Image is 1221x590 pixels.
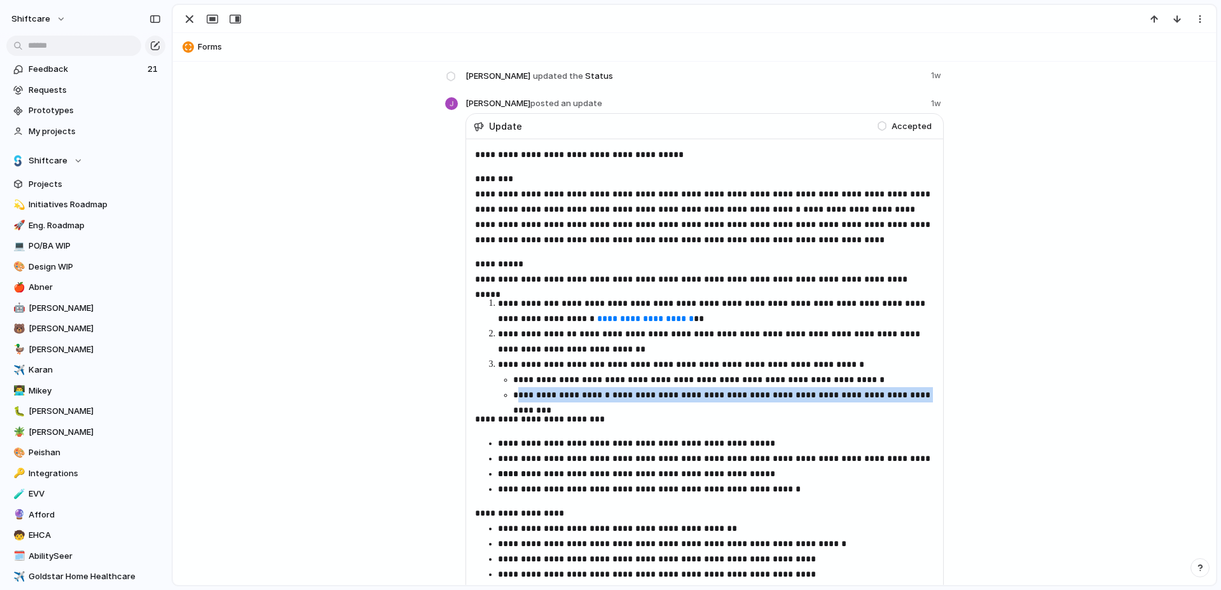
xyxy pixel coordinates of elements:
[29,198,161,211] span: Initiatives Roadmap
[6,237,165,256] a: 💻PO/BA WIP
[13,259,22,274] div: 🎨
[13,383,22,398] div: 👨‍💻
[6,505,165,525] div: 🔮Afford
[29,63,144,76] span: Feedback
[6,547,165,566] a: 🗓️AbilitySeer
[13,425,22,439] div: 🪴
[11,364,24,376] button: ✈️
[6,464,165,483] div: 🔑Integrations
[6,151,165,170] button: Shiftcare
[13,404,22,419] div: 🐛
[13,363,22,378] div: ✈️
[466,67,923,85] span: Status
[6,175,165,194] a: Projects
[6,101,165,120] a: Prototypes
[11,550,24,563] button: 🗓️
[489,120,522,133] span: Update
[29,125,161,138] span: My projects
[6,81,165,100] a: Requests
[6,257,165,277] a: 🎨Design WIP
[11,488,24,500] button: 🧪
[13,487,22,502] div: 🧪
[6,195,165,214] a: 💫Initiatives Roadmap
[29,261,161,273] span: Design WIP
[29,426,161,439] span: [PERSON_NAME]
[29,509,161,521] span: Afford
[13,528,22,543] div: 🧒
[533,70,583,83] span: updated the
[6,526,165,545] a: 🧒EHCA
[11,281,24,294] button: 🍎
[13,507,22,522] div: 🔮
[6,567,165,586] a: ✈️Goldstar Home Healthcare
[11,509,24,521] button: 🔮
[6,299,165,318] a: 🤖[PERSON_NAME]
[6,340,165,359] a: 🦆[PERSON_NAME]
[13,198,22,212] div: 💫
[13,446,22,460] div: 🎨
[11,529,24,542] button: 🧒
[29,154,67,167] span: Shiftcare
[13,280,22,295] div: 🍎
[11,13,50,25] span: shiftcare
[6,360,165,380] a: ✈️Karan
[6,484,165,504] a: 🧪EVV
[179,37,1210,57] button: Forms
[6,443,165,462] a: 🎨Peishan
[6,9,72,29] button: shiftcare
[11,198,24,211] button: 💫
[29,467,161,480] span: Integrations
[6,122,165,141] a: My projects
[466,97,602,110] span: [PERSON_NAME]
[6,381,165,401] a: 👨‍💻Mikey
[29,302,161,315] span: [PERSON_NAME]
[29,529,161,542] span: EHCA
[29,281,161,294] span: Abner
[13,549,22,563] div: 🗓️
[11,467,24,480] button: 🔑
[29,343,161,356] span: [PERSON_NAME]
[13,466,22,481] div: 🔑
[6,319,165,338] a: 🐻[PERSON_NAME]
[29,104,161,117] span: Prototypes
[29,488,161,500] span: EVV
[29,84,161,97] span: Requests
[6,423,165,442] a: 🪴[PERSON_NAME]
[6,216,165,235] div: 🚀Eng. Roadmap
[29,322,161,335] span: [PERSON_NAME]
[6,278,165,297] a: 🍎Abner
[198,41,1210,53] span: Forms
[931,97,944,110] span: 1w
[892,120,932,133] span: Accepted
[11,322,24,335] button: 🐻
[6,60,165,79] a: Feedback21
[11,219,24,232] button: 🚀
[29,446,161,459] span: Peishan
[148,63,160,76] span: 21
[11,261,24,273] button: 🎨
[29,240,161,252] span: PO/BA WIP
[6,402,165,421] div: 🐛[PERSON_NAME]
[11,302,24,315] button: 🤖
[29,178,161,191] span: Projects
[29,570,161,583] span: Goldstar Home Healthcare
[13,218,22,233] div: 🚀
[11,405,24,418] button: 🐛
[11,426,24,439] button: 🪴
[13,239,22,254] div: 💻
[11,570,24,583] button: ✈️
[11,385,24,397] button: 👨‍💻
